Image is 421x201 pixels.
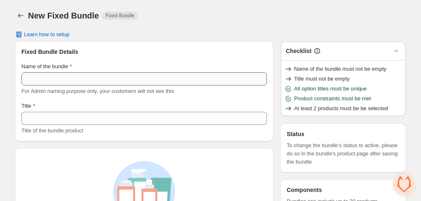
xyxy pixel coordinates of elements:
[286,47,311,55] h3: Checklist
[294,75,350,83] span: Title must not be empty
[287,186,322,194] h3: Components
[21,62,72,71] label: Name of the bundle
[24,31,70,38] span: Learn how to setup
[294,65,386,73] span: Name of the bundle must not be empty
[21,48,267,56] h3: Fixed Bundle Details
[21,127,83,134] span: Title of the bundle product
[294,95,371,103] span: Product constraints must be met
[393,173,415,195] a: Open chat
[294,104,388,113] span: At least 2 products must be be selected
[287,141,400,166] span: To change the bundle's status to active, please do so in the bundle's product page after saving t...
[15,10,26,21] button: Back
[294,85,367,93] span: All option titles must be unique
[287,130,400,138] h3: Status
[21,102,35,110] label: Title
[21,88,174,94] span: For Admin naming purpose only, your customers will not see this
[105,12,134,19] span: Fixed Bundle
[28,11,99,21] h1: New Fixed Bundle
[10,29,75,40] button: Learn how to setup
